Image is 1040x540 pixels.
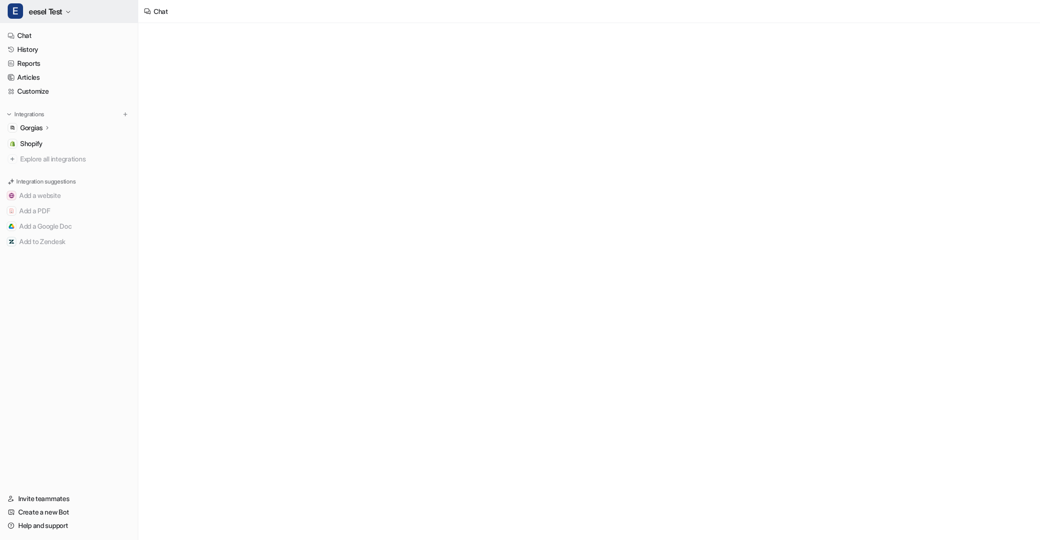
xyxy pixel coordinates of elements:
p: Integration suggestions [16,177,75,186]
p: Integrations [14,110,44,118]
img: explore all integrations [8,154,17,164]
span: Shopify [20,139,43,148]
a: Explore all integrations [4,152,134,166]
img: Add a Google Doc [9,223,14,229]
a: Reports [4,57,134,70]
button: Add a PDFAdd a PDF [4,203,134,219]
p: Gorgias [20,123,43,133]
span: eesel Test [29,5,62,18]
span: Explore all integrations [20,151,130,167]
button: Add a websiteAdd a website [4,188,134,203]
a: ShopifyShopify [4,137,134,150]
img: Add a website [9,193,14,198]
img: Gorgias [10,125,15,131]
img: Shopify [10,141,15,147]
img: menu_add.svg [122,111,129,118]
a: Chat [4,29,134,42]
button: Add to ZendeskAdd to Zendesk [4,234,134,249]
a: History [4,43,134,56]
a: Customize [4,85,134,98]
button: Integrations [4,110,47,119]
img: Add to Zendesk [9,239,14,245]
a: Invite teammates [4,492,134,505]
div: Chat [154,6,168,16]
img: expand menu [6,111,12,118]
a: Create a new Bot [4,505,134,519]
button: Add a Google DocAdd a Google Doc [4,219,134,234]
a: Articles [4,71,134,84]
img: Add a PDF [9,208,14,214]
a: Help and support [4,519,134,532]
span: E [8,3,23,19]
